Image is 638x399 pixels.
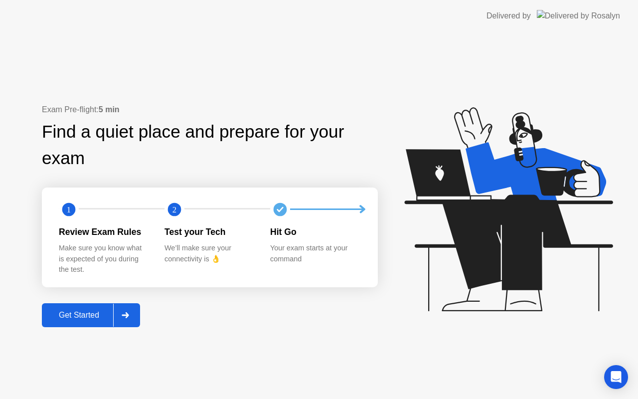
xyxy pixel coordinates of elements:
[67,204,71,214] text: 1
[99,105,120,114] b: 5 min
[164,243,254,264] div: We’ll make sure your connectivity is 👌
[59,225,149,238] div: Review Exam Rules
[604,365,628,389] div: Open Intercom Messenger
[42,104,378,116] div: Exam Pre-flight:
[42,119,378,172] div: Find a quiet place and prepare for your exam
[270,243,360,264] div: Your exam starts at your command
[45,311,113,320] div: Get Started
[164,225,254,238] div: Test your Tech
[59,243,149,275] div: Make sure you know what is expected of you during the test.
[537,10,620,21] img: Delivered by Rosalyn
[42,303,140,327] button: Get Started
[270,225,360,238] div: Hit Go
[172,204,176,214] text: 2
[486,10,531,22] div: Delivered by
